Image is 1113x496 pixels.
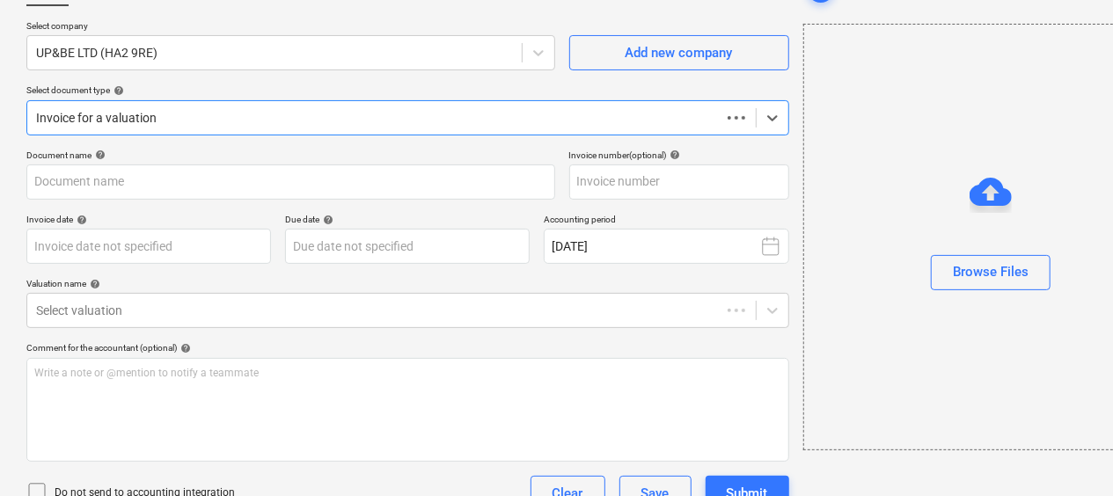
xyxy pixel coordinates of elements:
p: Accounting period [544,214,788,229]
span: help [73,215,87,225]
div: Comment for the accountant (optional) [26,342,789,354]
button: [DATE] [544,229,788,264]
div: Add new company [626,41,733,64]
div: Valuation name [26,278,789,289]
div: Select document type [26,84,789,96]
span: help [319,215,333,225]
button: Add new company [569,35,789,70]
input: Invoice number [569,164,789,200]
div: Due date [285,214,530,225]
div: Invoice date [26,214,271,225]
span: help [92,150,106,160]
input: Document name [26,164,555,200]
div: Document name [26,150,555,161]
p: Select company [26,20,555,35]
iframe: Chat Widget [1025,412,1113,496]
div: Browse Files [953,260,1029,283]
input: Due date not specified [285,229,530,264]
span: help [667,150,681,160]
div: Invoice number (optional) [569,150,789,161]
input: Invoice date not specified [26,229,271,264]
button: Browse Files [931,255,1051,290]
span: help [86,279,100,289]
span: help [110,85,124,96]
span: help [177,343,191,354]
